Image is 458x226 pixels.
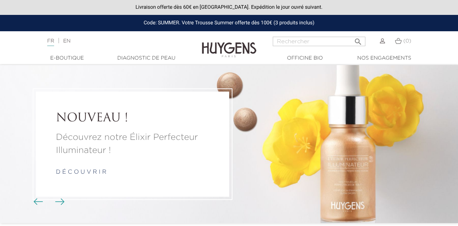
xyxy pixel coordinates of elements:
input: Rechercher [273,37,365,46]
a: Découvrez notre Élixir Perfecteur Illuminateur ! [56,131,209,157]
a: Nos engagements [348,55,421,62]
a: EN [63,39,70,44]
a: Diagnostic de peau [110,55,183,62]
button:  [352,35,365,44]
a: Officine Bio [269,55,341,62]
a: NOUVEAU ! [56,112,209,125]
div: | [44,37,185,45]
div: Boutons du carrousel [36,197,60,207]
a: E-Boutique [31,55,104,62]
img: Huygens [202,31,256,58]
a: FR [47,39,54,46]
a: d é c o u v r i r [56,169,106,175]
i:  [354,35,362,44]
span: (0) [403,39,411,44]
